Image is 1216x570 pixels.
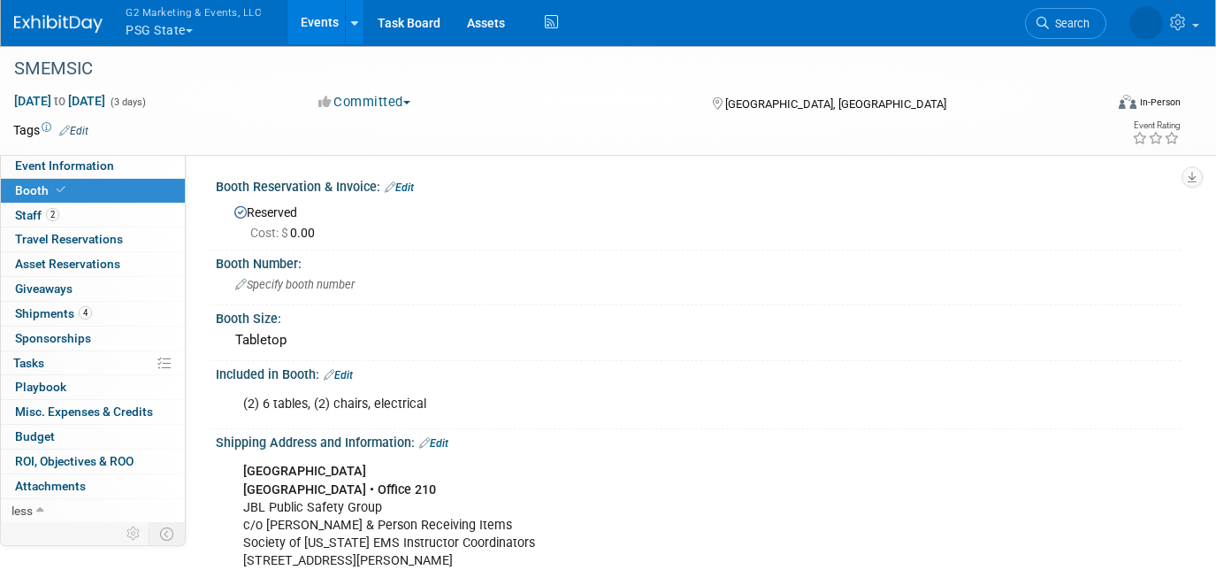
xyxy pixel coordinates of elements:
[229,327,1167,354] div: Tabletop
[8,53,1082,85] div: SMEMSIC
[1,277,185,301] a: Giveaways
[57,185,65,195] i: Booth reservation complete
[1132,121,1180,130] div: Event Rating
[13,93,106,109] span: [DATE] [DATE]
[216,361,1181,384] div: Included in Booth:
[11,504,33,518] span: less
[79,306,92,320] span: 4
[231,387,993,422] div: (2) 6 tables, (2) chairs, electrical
[14,15,103,33] img: ExhibitDay
[119,522,149,545] td: Personalize Event Tab Strip
[15,454,134,468] span: ROI, Objectives & ROO
[324,369,353,381] a: Edit
[15,158,114,173] span: Event Information
[1,375,185,399] a: Playbook
[126,3,262,21] span: G2 Marketing & Events, LLC
[59,125,88,137] a: Edit
[1,154,185,178] a: Event Information
[149,522,186,545] td: Toggle Event Tabs
[1,179,185,203] a: Booth
[250,226,322,240] span: 0.00
[1,302,185,326] a: Shipments4
[1139,96,1181,109] div: In-Person
[216,305,1181,327] div: Booth Size:
[216,250,1181,273] div: Booth Number:
[1,227,185,251] a: Travel Reservations
[15,429,55,443] span: Budget
[229,199,1167,242] div: Reserved
[1,351,185,375] a: Tasks
[15,331,91,345] span: Sponsorships
[13,121,88,139] td: Tags
[15,183,69,197] span: Booth
[1,204,185,227] a: Staff2
[1049,17,1090,30] span: Search
[1,252,185,276] a: Asset Reservations
[13,356,44,370] span: Tasks
[15,380,66,394] span: Playbook
[312,93,417,112] button: Committed
[51,94,68,108] span: to
[385,181,414,194] a: Edit
[250,226,290,240] span: Cost: $
[243,464,436,497] b: [GEOGRAPHIC_DATA] [GEOGRAPHIC_DATA] • Office 210
[15,257,120,271] span: Asset Reservations
[1,450,185,474] a: ROI, Objectives & ROO
[1,400,185,424] a: Misc. Expenses & Credits
[15,479,86,493] span: Attachments
[1,327,185,350] a: Sponsorships
[15,404,153,419] span: Misc. Expenses & Credits
[1025,8,1106,39] a: Search
[46,208,59,221] span: 2
[15,306,92,320] span: Shipments
[15,208,59,222] span: Staff
[1,474,185,498] a: Attachments
[419,437,448,450] a: Edit
[1008,92,1181,119] div: Event Format
[1129,6,1163,40] img: Laine Butler
[1,425,185,449] a: Budget
[1119,95,1136,109] img: Format-Inperson.png
[15,281,73,296] span: Giveaways
[15,232,123,246] span: Travel Reservations
[1,499,185,523] a: less
[235,278,355,291] span: Specify booth number
[109,96,146,108] span: (3 days)
[725,97,946,111] span: [GEOGRAPHIC_DATA], [GEOGRAPHIC_DATA]
[216,173,1181,196] div: Booth Reservation & Invoice:
[216,429,1181,452] div: Shipping Address and Information:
